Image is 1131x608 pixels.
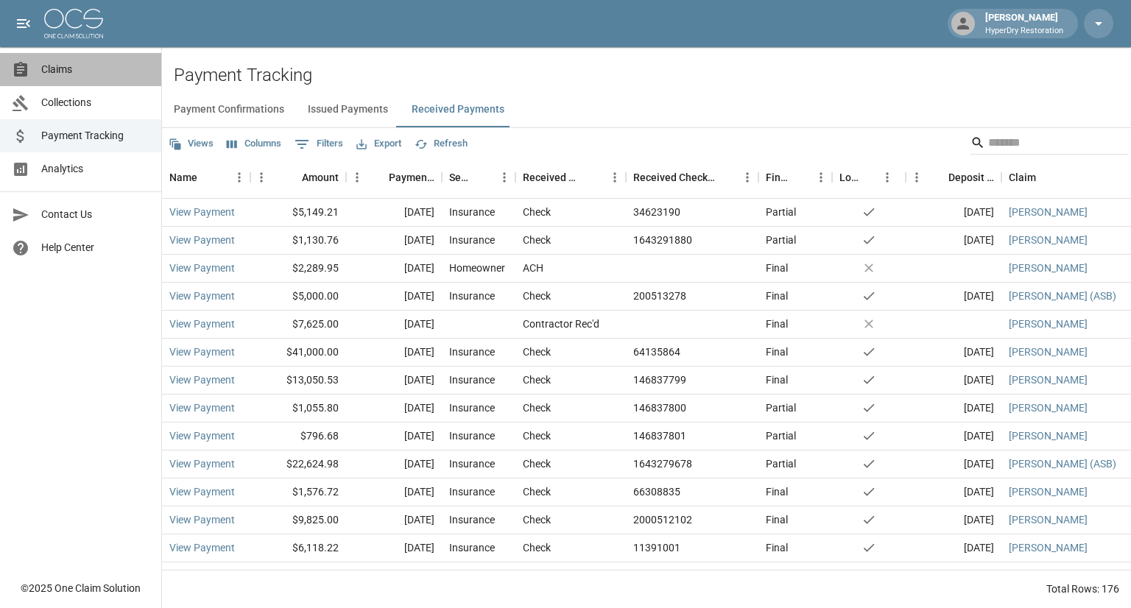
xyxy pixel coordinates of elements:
[1009,456,1116,471] a: [PERSON_NAME] (ASB)
[250,478,346,506] div: $1,576.72
[473,167,493,188] button: Sort
[523,157,583,198] div: Received Method
[633,428,686,443] div: 146837801
[633,484,680,499] div: 66308835
[250,255,346,283] div: $2,289.95
[583,167,604,188] button: Sort
[41,240,149,255] span: Help Center
[41,207,149,222] span: Contact Us
[523,428,551,443] div: Check
[169,344,235,359] a: View Payment
[1009,157,1036,198] div: Claim
[346,339,442,367] div: [DATE]
[1046,582,1119,596] div: Total Rows: 176
[906,534,1001,562] div: [DATE]
[633,400,686,415] div: 146837800
[766,372,788,387] div: Final
[346,255,442,283] div: [DATE]
[523,317,599,331] div: Contractor Rec'd
[832,157,906,198] div: Lockbox
[766,428,796,443] div: Partial
[169,400,235,415] a: View Payment
[633,157,716,198] div: Received Check Number
[633,205,680,219] div: 34623190
[449,205,495,219] div: Insurance
[449,568,495,583] div: Insurance
[250,367,346,395] div: $13,050.53
[389,157,434,198] div: Payment Date
[1009,400,1088,415] a: [PERSON_NAME]
[716,167,736,188] button: Sort
[449,512,495,527] div: Insurance
[449,261,505,275] div: Homeowner
[41,95,149,110] span: Collections
[41,128,149,144] span: Payment Tracking
[162,92,296,127] button: Payment Confirmations
[169,512,235,527] a: View Payment
[1009,317,1088,331] a: [PERSON_NAME]
[250,562,346,590] div: $6,632.45
[165,132,217,155] button: Views
[906,199,1001,227] div: [DATE]
[442,157,515,198] div: Sender
[250,227,346,255] div: $1,130.76
[766,484,788,499] div: Final
[169,540,235,555] a: View Payment
[758,157,832,198] div: Final/Partial
[449,344,495,359] div: Insurance
[346,478,442,506] div: [DATE]
[250,423,346,450] div: $796.68
[281,167,302,188] button: Sort
[906,339,1001,367] div: [DATE]
[174,65,1131,86] h2: Payment Tracking
[250,534,346,562] div: $6,118.22
[839,157,860,198] div: Lockbox
[169,372,235,387] a: View Payment
[346,157,442,198] div: Payment Date
[169,261,235,275] a: View Payment
[250,157,346,198] div: Amount
[523,568,551,583] div: Check
[1009,261,1088,275] a: [PERSON_NAME]
[41,62,149,77] span: Claims
[766,456,796,471] div: Partial
[250,166,272,188] button: Menu
[523,540,551,555] div: Check
[1009,205,1088,219] a: [PERSON_NAME]
[766,568,796,583] div: Partial
[523,372,551,387] div: Check
[810,166,832,188] button: Menu
[41,161,149,177] span: Analytics
[626,157,758,198] div: Received Check Number
[162,157,250,198] div: Name
[1009,540,1088,555] a: [PERSON_NAME]
[766,205,796,219] div: Partial
[250,506,346,534] div: $9,825.00
[449,289,495,303] div: Insurance
[633,289,686,303] div: 200513278
[928,167,948,188] button: Sort
[449,372,495,387] div: Insurance
[169,317,235,331] a: View Payment
[979,10,1069,37] div: [PERSON_NAME]
[523,512,551,527] div: Check
[906,506,1001,534] div: [DATE]
[449,456,495,471] div: Insurance
[906,157,1001,198] div: Deposit Date
[449,233,495,247] div: Insurance
[906,395,1001,423] div: [DATE]
[169,289,235,303] a: View Payment
[368,167,389,188] button: Sort
[523,233,551,247] div: Check
[766,540,788,555] div: Final
[906,478,1001,506] div: [DATE]
[169,428,235,443] a: View Payment
[169,205,235,219] a: View Payment
[1009,372,1088,387] a: [PERSON_NAME]
[523,484,551,499] div: Check
[169,157,197,198] div: Name
[515,157,626,198] div: Received Method
[449,400,495,415] div: Insurance
[766,157,789,198] div: Final/Partial
[296,92,400,127] button: Issued Payments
